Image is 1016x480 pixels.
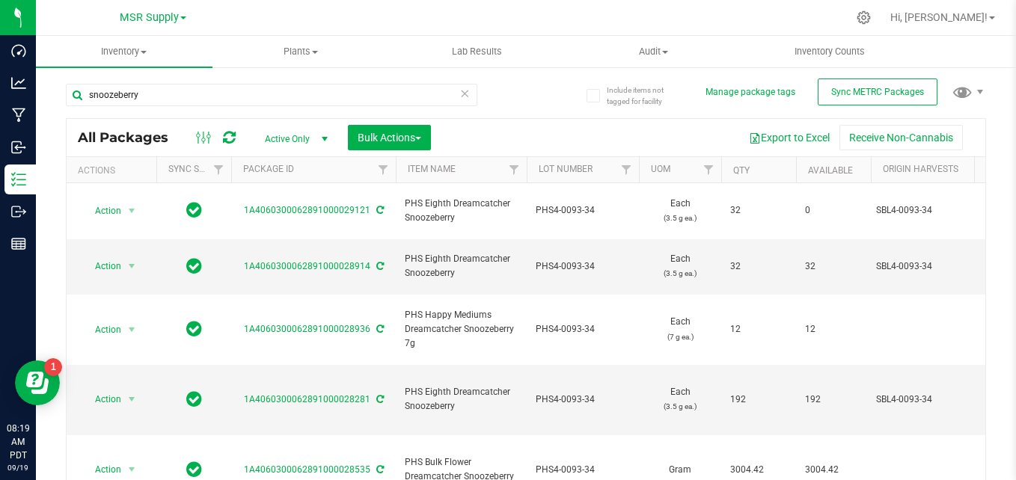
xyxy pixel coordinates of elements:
a: 1A4060300062891000028936 [244,324,370,334]
a: Filter [697,157,721,182]
a: 1A4060300062891000029121 [244,205,370,215]
span: Sync METRC Packages [831,87,924,97]
a: Filter [206,157,231,182]
span: Sync from Compliance System [374,261,384,271]
span: PHS Happy Mediums Dreamcatcher Snoozeberry 7g [405,308,518,351]
div: Manage settings [854,10,873,25]
span: Action [82,459,122,480]
inline-svg: Inbound [11,140,26,155]
span: 192 [730,393,787,407]
span: Action [82,200,122,221]
span: PHS Eighth Dreamcatcher Snoozeberry [405,385,518,413]
div: Value 1: SBL4-0093-34 [876,203,1016,218]
span: All Packages [78,129,183,146]
a: Qty [733,165,750,176]
a: 1A4060300062891000028535 [244,464,370,475]
span: Plants [213,45,388,58]
a: Package ID [243,164,294,174]
button: Sync METRC Packages [818,79,937,105]
button: Export to Excel [739,125,839,150]
button: Manage package tags [706,86,795,99]
span: In Sync [186,319,202,339]
span: select [123,319,141,340]
span: 12 [730,322,787,336]
span: In Sync [186,200,202,221]
span: 32 [730,259,787,274]
span: MSR Supply [120,11,179,24]
a: Lot Number [539,164,593,174]
span: 32 [730,203,787,218]
a: 1A4060300062891000028914 [244,261,370,271]
span: Lab Results [432,45,522,58]
span: In Sync [186,459,202,480]
div: Actions [78,165,150,176]
span: Sync from Compliance System [374,464,384,475]
span: Clear [459,84,470,103]
span: PHS4-0093-34 [536,259,630,274]
span: Each [648,197,712,225]
p: 08:19 AM PDT [7,422,29,462]
p: (3.5 g ea.) [648,399,712,413]
inline-svg: Reports [11,236,26,251]
span: Bulk Actions [358,132,421,144]
a: 1A4060300062891000028281 [244,394,370,404]
p: (3.5 g ea.) [648,211,712,225]
span: select [123,459,141,480]
span: PHS4-0093-34 [536,203,630,218]
a: Available [808,165,853,176]
span: PHS Eighth Dreamcatcher Snoozeberry [405,252,518,280]
span: Sync from Compliance System [374,324,384,334]
span: Each [648,315,712,343]
a: Sync Status [168,164,226,174]
span: In Sync [186,389,202,410]
span: In Sync [186,256,202,277]
span: 32 [805,259,862,274]
a: UOM [651,164,670,174]
a: Filter [614,157,639,182]
div: Value 1: SBL4-0093-34 [876,259,1016,274]
span: Gram [648,463,712,477]
a: Inventory [36,36,212,67]
a: Origin Harvests [883,164,958,174]
a: Inventory Counts [741,36,918,67]
p: (3.5 g ea.) [648,266,712,280]
inline-svg: Outbound [11,204,26,219]
button: Bulk Actions [348,125,431,150]
span: 3004.42 [730,463,787,477]
span: Inventory [36,45,212,58]
span: PHS4-0093-34 [536,322,630,336]
span: Sync from Compliance System [374,205,384,215]
iframe: Resource center unread badge [44,358,62,376]
span: 0 [805,203,862,218]
span: PHS4-0093-34 [536,393,630,407]
iframe: Resource center [15,360,60,405]
inline-svg: Analytics [11,76,26,90]
span: Each [648,252,712,280]
a: Lab Results [389,36,566,67]
div: Value 1: SBL4-0093-34 [876,393,1016,407]
a: Filter [371,157,396,182]
a: Plants [212,36,389,67]
span: Action [82,319,122,340]
button: Receive Non-Cannabis [839,125,963,150]
span: Sync from Compliance System [374,394,384,404]
span: Action [82,389,122,410]
p: 09/19 [7,462,29,473]
span: Inventory Counts [774,45,885,58]
a: Audit [565,36,741,67]
input: Search Package ID, Item Name, SKU, Lot or Part Number... [66,84,477,106]
span: 192 [805,393,862,407]
span: Audit [566,45,741,58]
inline-svg: Dashboard [11,43,26,58]
p: (7 g ea.) [648,330,712,344]
a: Filter [502,157,527,182]
span: Hi, [PERSON_NAME]! [890,11,988,23]
span: 3004.42 [805,463,862,477]
span: select [123,389,141,410]
a: Item Name [408,164,456,174]
inline-svg: Manufacturing [11,108,26,123]
span: 12 [805,322,862,336]
span: select [123,200,141,221]
span: Each [648,385,712,413]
